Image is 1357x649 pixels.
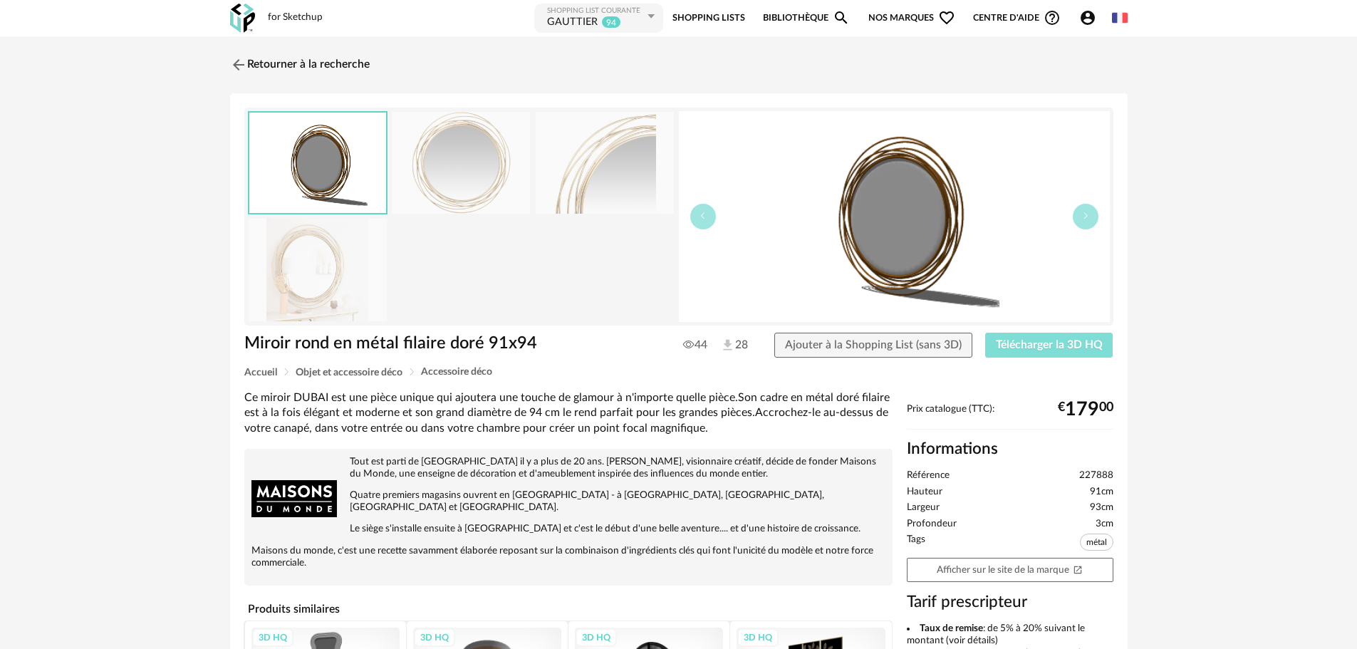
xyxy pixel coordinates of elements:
h3: Tarif prescripteur [907,592,1113,613]
p: Quatre premiers magasins ouvrent en [GEOGRAPHIC_DATA] - à [GEOGRAPHIC_DATA], [GEOGRAPHIC_DATA], [... [251,489,885,514]
h4: Produits similaires [244,598,893,620]
span: Nos marques [868,2,955,34]
div: 3D HQ [737,628,779,647]
li: : de 5% à 20% suivant le montant (voir détails) [907,623,1113,648]
span: 227888 [1079,469,1113,482]
button: Télécharger la 3D HQ [985,333,1113,358]
img: thumbnail.png [679,111,1110,322]
img: fr [1112,10,1128,26]
span: 28 [720,338,748,353]
div: for Sketchup [268,11,323,24]
a: BibliothèqueMagnify icon [763,2,850,34]
h1: Miroir rond en métal filaire doré 91x94 [244,333,598,355]
b: Taux de remise [920,623,983,633]
span: métal [1080,534,1113,551]
div: 3D HQ [576,628,617,647]
div: 3D HQ [414,628,455,647]
img: miroir-rond-en-metal-filaire-dore-91x94-1000-3-10-227888_3.jpg [536,112,674,214]
span: Magnify icon [833,9,850,26]
h2: Informations [907,439,1113,460]
span: Tags [907,534,925,554]
span: Help Circle Outline icon [1044,9,1061,26]
button: Ajouter à la Shopping List (sans 3D) [774,333,972,358]
span: Open In New icon [1073,564,1083,574]
div: GAUTTIER [547,16,598,30]
sup: 94 [601,16,621,28]
span: Profondeur [907,518,957,531]
div: Breadcrumb [244,367,1113,378]
img: brand logo [251,456,337,541]
span: 179 [1065,404,1099,415]
img: miroir-rond-en-metal-filaire-dore-91x94-1000-3-10-227888_1.jpg [249,219,387,321]
span: 91cm [1090,486,1113,499]
div: Shopping List courante [547,6,644,16]
img: svg+xml;base64,PHN2ZyB3aWR0aD0iMjQiIGhlaWdodD0iMjQiIHZpZXdCb3g9IjAgMCAyNCAyNCIgZmlsbD0ibm9uZSIgeG... [230,56,247,73]
span: 3cm [1096,518,1113,531]
p: Le siège s'installe ensuite à [GEOGRAPHIC_DATA] et c'est le début d'une belle aventure.... et d'u... [251,523,885,535]
p: Tout est parti de [GEOGRAPHIC_DATA] il y a plus de 20 ans. [PERSON_NAME], visionnaire créatif, dé... [251,456,885,480]
a: Shopping Lists [672,2,745,34]
p: Maisons du monde, c'est une recette savamment élaborée reposant sur la combinaison d'ingrédients ... [251,545,885,569]
span: Heart Outline icon [938,9,955,26]
img: OXP [230,4,255,33]
img: Téléchargements [720,338,735,353]
span: 44 [683,338,707,352]
span: Largeur [907,502,940,514]
div: Prix catalogue (TTC): [907,403,1113,430]
span: Account Circle icon [1079,9,1103,26]
span: Account Circle icon [1079,9,1096,26]
img: thumbnail.png [249,113,386,213]
span: Télécharger la 3D HQ [996,339,1103,351]
span: 93cm [1090,502,1113,514]
div: € 00 [1058,404,1113,415]
span: Accueil [244,368,277,378]
span: Hauteur [907,486,942,499]
span: Objet et accessoire déco [296,368,402,378]
a: Retourner à la recherche [230,49,370,81]
div: Ce miroir DUBAI est une pièce unique qui ajoutera une touche de glamour à n'importe quelle pièce.... [244,390,893,436]
span: Référence [907,469,950,482]
span: Ajouter à la Shopping List (sans 3D) [785,339,962,351]
img: miroir-rond-en-metal-filaire-dore-91x94-1000-3-10-227888_2.jpg [392,112,530,214]
span: Centre d'aideHelp Circle Outline icon [973,9,1061,26]
div: 3D HQ [252,628,293,647]
span: Accessoire déco [421,367,492,377]
a: Afficher sur le site de la marqueOpen In New icon [907,558,1113,583]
